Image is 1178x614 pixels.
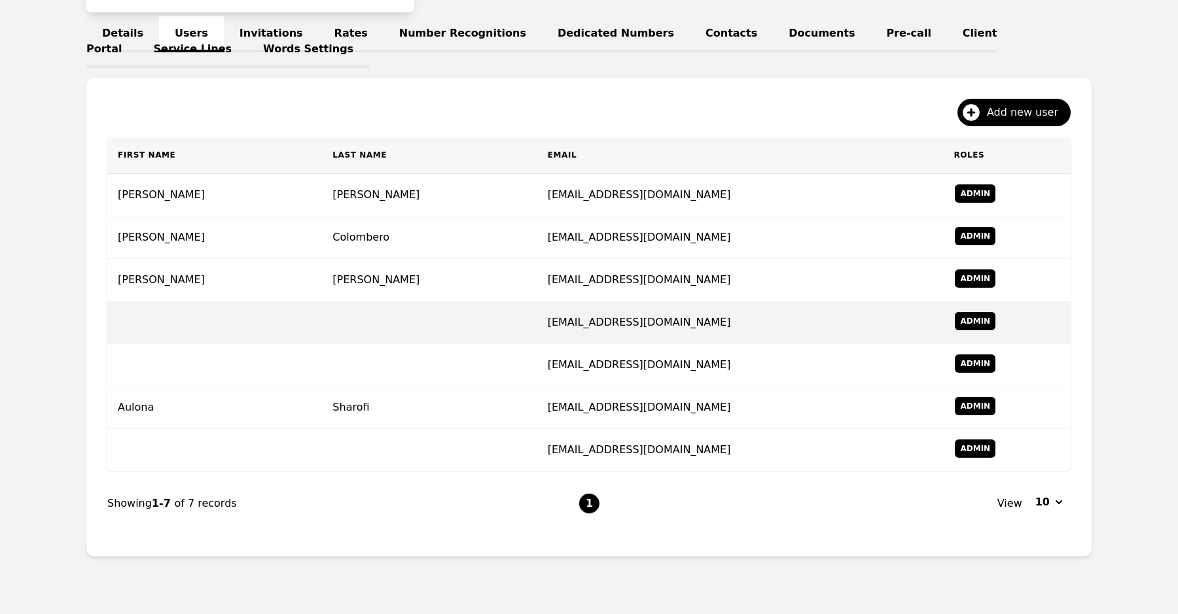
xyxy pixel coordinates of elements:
span: Add new user [987,105,1067,120]
span: Admin [955,439,995,458]
span: Admin [955,269,995,288]
td: [PERSON_NAME] [107,259,322,301]
span: Admin [955,312,995,330]
td: [EMAIL_ADDRESS][DOMAIN_NAME] [537,386,944,429]
a: Details [86,16,159,52]
span: 10 [1035,494,1050,510]
td: [PERSON_NAME] [322,174,537,216]
span: Admin [955,397,995,415]
a: Words Settings [247,32,369,68]
div: Showing of 7 records [107,496,579,511]
th: Email [537,137,944,174]
td: [PERSON_NAME] [107,174,322,216]
td: [PERSON_NAME] [322,259,537,301]
button: Add new user [957,99,1071,126]
td: [EMAIL_ADDRESS][DOMAIN_NAME] [537,216,944,259]
td: Aulona [107,386,322,429]
a: Documents [773,16,870,52]
span: 1-7 [152,497,174,509]
a: Service Lines [138,32,248,68]
th: First Name [107,137,322,174]
a: Client Portal [86,16,997,68]
td: [EMAIL_ADDRESS][DOMAIN_NAME] [537,174,944,216]
a: Rates [319,16,384,52]
a: Pre-call [871,16,947,52]
td: Sharofi [322,386,537,429]
span: Admin [955,354,995,373]
span: View [997,496,1022,511]
td: [EMAIL_ADDRESS][DOMAIN_NAME] [537,344,944,386]
a: Invitations [224,16,319,52]
nav: Page navigation [107,471,1071,536]
th: Last Name [322,137,537,174]
a: Dedicated Numbers [542,16,690,52]
td: Colombero [322,216,537,259]
button: 10 [1027,492,1071,513]
td: [EMAIL_ADDRESS][DOMAIN_NAME] [537,259,944,301]
span: Admin [955,227,995,245]
td: [EMAIL_ADDRESS][DOMAIN_NAME] [537,301,944,344]
td: [EMAIL_ADDRESS][DOMAIN_NAME] [537,429,944,471]
td: [PERSON_NAME] [107,216,322,259]
span: Admin [955,184,995,203]
a: Number Recognitions [384,16,542,52]
th: Roles [943,137,1071,174]
a: Contacts [690,16,773,52]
